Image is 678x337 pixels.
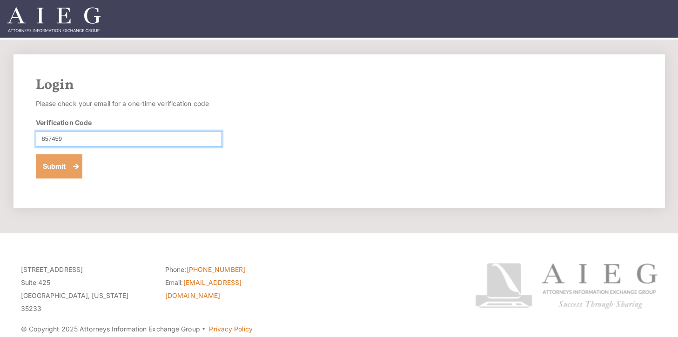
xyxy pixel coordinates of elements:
[7,7,101,32] img: Attorneys Information Exchange Group
[165,278,242,299] a: [EMAIL_ADDRESS][DOMAIN_NAME]
[165,263,295,276] li: Phone:
[36,154,83,178] button: Submit
[21,323,440,336] p: © Copyright 2025 Attorneys Information Exchange Group
[36,118,92,127] label: Verification Code
[475,263,658,309] img: Attorneys Information Exchange Group logo
[21,263,151,315] p: [STREET_ADDRESS] Suite 425 [GEOGRAPHIC_DATA], [US_STATE] 35233
[209,325,252,333] a: Privacy Policy
[187,265,245,273] a: [PHONE_NUMBER]
[201,329,206,333] span: ·
[36,77,643,93] h2: Login
[165,276,295,302] li: Email:
[36,97,222,110] p: Please check your email for a one-time verification code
